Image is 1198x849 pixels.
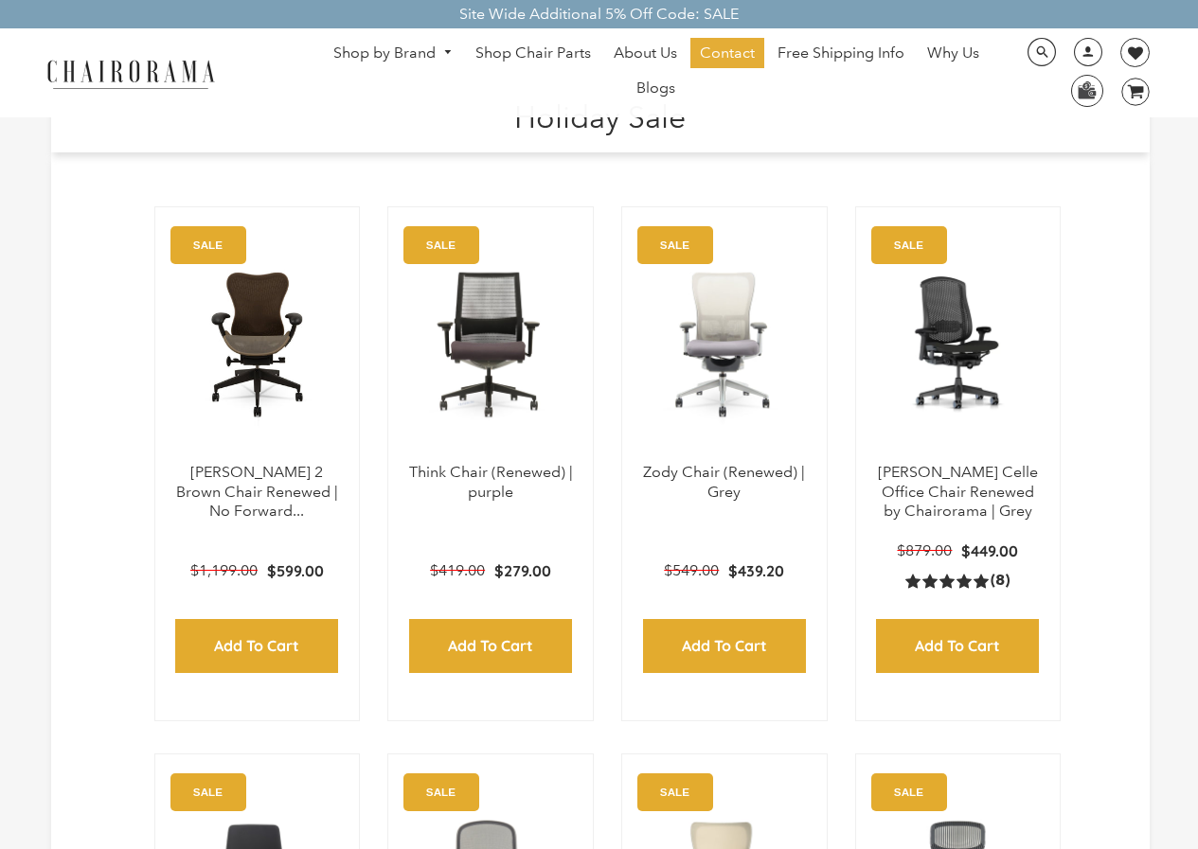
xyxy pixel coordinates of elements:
a: [PERSON_NAME] 2 Brown Chair Renewed | No Forward... [176,463,338,521]
span: $449.00 [961,541,1018,560]
a: Why Us [918,38,989,68]
text: SALE [426,239,456,251]
a: Zody Chair (Renewed) | Grey - chairorama Zody Chair (Renewed) | Grey - chairorama [641,226,808,463]
span: (8) [991,571,1010,591]
text: SALE [426,786,456,798]
a: Herman Miller Mirra 2 Brown Chair Renewed | No Forward Tilt | - chairorama Herman Miller Mirra 2 ... [174,226,341,463]
a: Think Chair (Renewed) | purple [409,463,573,501]
text: SALE [193,786,223,798]
input: Add to Cart [409,619,572,673]
img: Herman Miller Celle Office Chair Renewed by Chairorama | Grey - chairorama [875,226,1042,463]
span: Blogs [636,79,675,98]
text: SALE [893,239,922,251]
span: $279.00 [494,561,551,580]
span: $549.00 [664,561,719,579]
span: $419.00 [430,561,485,579]
span: Contact [700,44,755,63]
input: Add to Cart [175,619,338,673]
img: Zody Chair (Renewed) | Grey - chairorama [641,226,808,463]
a: Shop Chair Parts [466,38,600,68]
text: SALE [660,786,689,798]
a: 5.0 rating (8 votes) [905,571,1010,591]
a: About Us [604,38,687,68]
img: Think Chair (Renewed) | purple - chairorama [407,226,574,463]
a: Blogs [627,73,685,103]
text: SALE [193,239,223,251]
span: Why Us [927,44,979,63]
img: chairorama [36,57,225,90]
a: Shop by Brand [324,39,462,68]
text: SALE [893,786,922,798]
span: $1,199.00 [190,561,258,579]
span: About Us [614,44,677,63]
a: Herman Miller Celle Office Chair Renewed by Chairorama | Grey - chairorama Herman Miller Celle Of... [875,226,1042,463]
text: SALE [660,239,689,251]
nav: DesktopNavigation [306,38,1007,108]
span: $439.20 [728,561,784,580]
img: Herman Miller Mirra 2 Brown Chair Renewed | No Forward Tilt | - chairorama [174,226,341,463]
span: Shop Chair Parts [475,44,591,63]
a: Zody Chair (Renewed) | Grey [643,463,805,501]
a: [PERSON_NAME] Celle Office Chair Renewed by Chairorama | Grey [878,463,1038,521]
a: Contact [690,38,764,68]
input: Add to Cart [643,619,806,673]
a: Think Chair (Renewed) | purple - chairorama Think Chair (Renewed) | purple - chairorama [407,226,574,463]
input: Add to Cart [876,619,1039,673]
span: $879.00 [897,541,952,559]
span: Free Shipping Info [778,44,904,63]
img: WhatsApp_Image_2024-07-12_at_16.23.01.webp [1072,76,1101,104]
span: $599.00 [267,561,324,580]
a: Free Shipping Info [768,38,914,68]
